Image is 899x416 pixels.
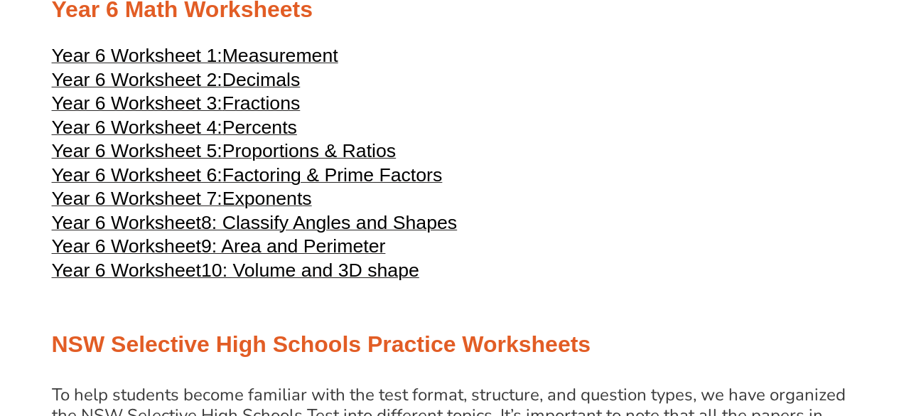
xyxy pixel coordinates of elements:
iframe: Chat Widget [662,255,899,416]
a: Year 6 Worksheet 6:Factoring & Prime Factors [52,171,443,185]
span: Proportions & Ratios [222,140,396,161]
span: Decimals [222,69,301,90]
a: Year 6 Worksheet 5:Proportions & Ratios [52,146,397,161]
span: Year 6 Worksheet 5: [52,140,222,161]
span: Factoring & Prime Factors [222,164,443,186]
span: Year 6 Worksheet 3: [52,92,222,114]
span: Year 6 Worksheet 1: [52,45,222,66]
span: Year 6 Worksheet 2: [52,69,222,90]
span: Year 6 Worksheet [52,212,201,233]
a: Year 6 Worksheet8: Classify Angles and Shapes [52,218,458,233]
span: Measurement [222,45,338,66]
span: 10: Volume and 3D shape [201,260,419,281]
span: Year 6 Worksheet 4: [52,117,222,138]
a: Year 6 Worksheet10: Volume and 3D shape [52,266,419,280]
a: Year 6 Worksheet 4:Percents [52,123,297,137]
span: Year 6 Worksheet 7: [52,188,222,209]
span: Percents [222,117,297,138]
span: Fractions [222,92,301,114]
a: Year 6 Worksheet 2:Decimals [52,75,301,90]
span: Exponents [222,188,312,209]
a: Year 6 Worksheet 3:Fractions [52,99,301,113]
span: 8: Classify Angles and Shapes [201,212,457,233]
span: Year 6 Worksheet 6: [52,164,222,186]
span: 9: Area and Perimeter [201,235,385,257]
span: Year 6 Worksheet [52,260,201,281]
span: Year 6 Worksheet [52,235,201,257]
h2: NSW Selective High Schools Practice Worksheets [52,330,848,360]
a: Year 6 Worksheet 1:Measurement [52,51,338,65]
a: Year 6 Worksheet9: Area and Perimeter [52,242,386,256]
a: Year 6 Worksheet 7:Exponents [52,194,312,208]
